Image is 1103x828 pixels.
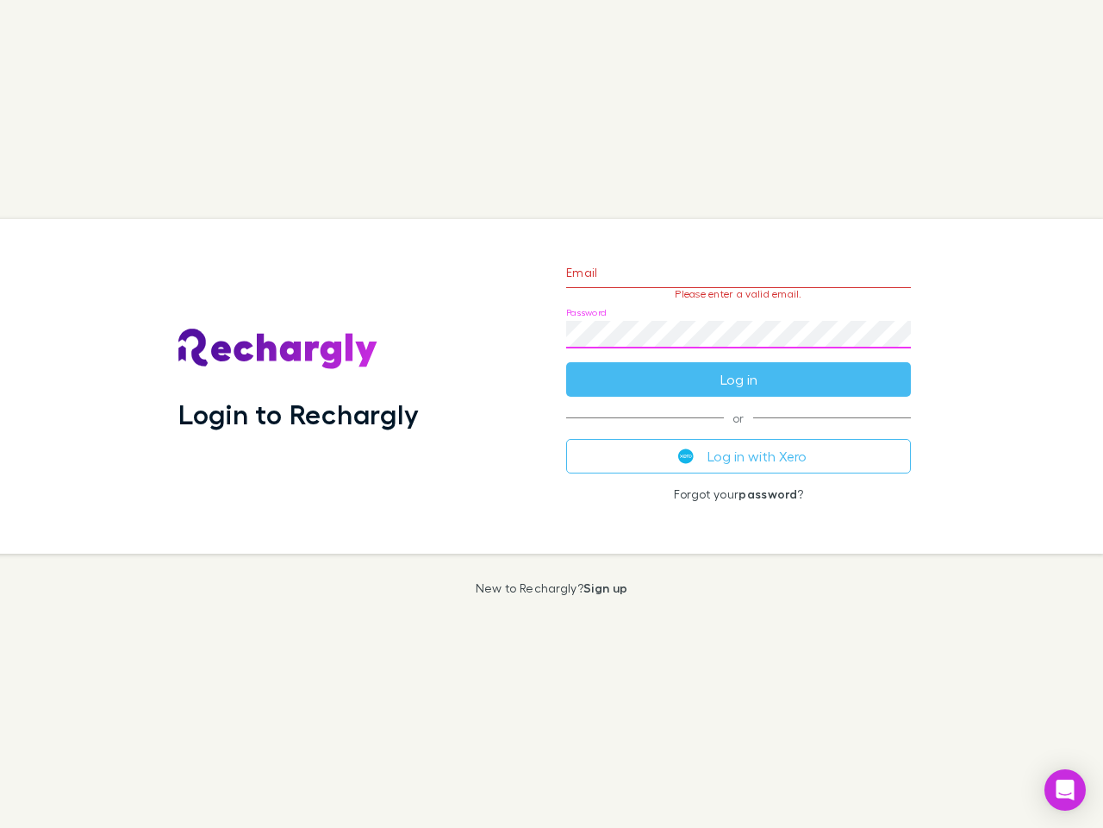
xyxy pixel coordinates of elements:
[566,439,911,474] button: Log in with Xero
[583,580,627,595] a: Sign up
[566,288,911,300] p: Please enter a valid email.
[566,417,911,418] span: or
[566,362,911,397] button: Log in
[178,329,378,370] img: Rechargly's Logo
[566,306,607,319] label: Password
[738,486,797,501] a: password
[678,448,694,464] img: Xero's logo
[178,398,419,430] h1: Login to Rechargly
[1044,769,1086,811] div: Open Intercom Messenger
[566,487,911,501] p: Forgot your ?
[476,581,628,595] p: New to Rechargly?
